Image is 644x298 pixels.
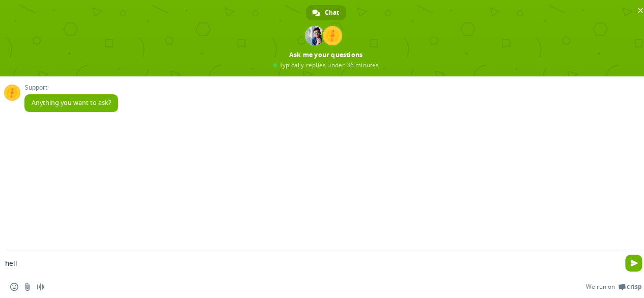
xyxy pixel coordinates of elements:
span: Chat [325,5,339,20]
span: We run on [586,283,615,291]
span: Anything you want to ask? [32,98,111,107]
div: Chat [306,5,346,20]
span: Insert an emoji [10,283,18,291]
span: Send [625,255,642,272]
textarea: Compose your message... [5,259,614,268]
a: We run onCrisp [586,283,641,291]
span: Support [24,84,118,91]
span: Crisp [627,283,641,291]
span: Audio message [37,283,45,291]
span: Send a file [23,283,32,291]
